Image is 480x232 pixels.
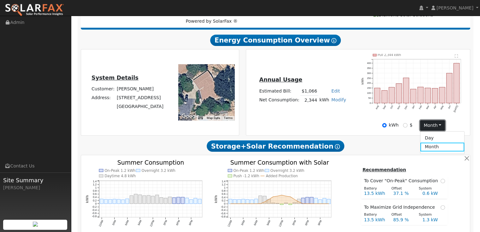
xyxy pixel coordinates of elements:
td: [PERSON_NAME] [116,85,164,93]
span: Storage+Solar Recommendation [207,140,344,152]
rect: onclick="" [151,196,155,204]
text: 12AM [227,219,233,227]
text: Jun [447,105,451,110]
text: 6AM [253,219,258,226]
circle: onclick="" [285,195,286,196]
text:  [455,54,458,58]
rect: onclick="" [293,202,296,204]
text: 0.2 [222,199,226,202]
text: 0.8 [93,189,97,192]
text: 100 [367,92,371,94]
text: 0 [95,202,97,205]
rect: onclick="" [454,63,459,103]
text: 1.2 [93,183,97,186]
rect: onclick="" [126,199,129,204]
rect: onclick="" [138,195,142,204]
rect: onclick="" [288,204,292,205]
circle: onclick="" [277,195,278,196]
rect: onclick="" [254,199,258,204]
rect: onclick="" [267,199,271,204]
td: $1,066 [300,87,318,96]
rect: onclick="" [418,87,424,103]
text: Dec [404,105,408,110]
div: 0.6 kW [419,190,448,197]
rect: onclick="" [168,197,172,204]
rect: onclick="" [237,199,241,204]
div: Offset [388,186,416,191]
text: Daytime 4.8 kWh [104,174,136,178]
circle: onclick="" [320,203,321,204]
span: To Maximize Grid Independence [364,204,437,211]
text: 6PM [304,219,310,226]
rect: onclick="" [242,199,245,204]
text: 6AM [124,219,129,226]
text: Summer Consumption [117,159,184,166]
text: Summer Consumption with Solar [230,159,329,166]
rect: onclick="" [164,198,167,204]
text: -0.4 [221,208,226,212]
label: kWh [389,122,399,128]
text: 50 [368,97,371,99]
a: Open this area in Google Maps (opens a new window) [180,112,201,120]
text: [DATE] [453,105,459,113]
td: kWh [318,96,330,105]
rect: onclick="" [194,198,197,204]
text: kWh [214,195,218,203]
rect: onclick="" [121,200,125,204]
text: 12AM [98,219,104,227]
circle: onclick="" [324,203,325,204]
text: 0.4 [222,196,226,199]
circle: onclick="" [234,203,235,204]
a: Modify [331,97,346,102]
img: SolarFax [5,3,64,17]
span: [PERSON_NAME] [436,5,473,10]
circle: onclick="" [256,203,257,204]
div: Battery [361,212,388,218]
div: 13.5 kWh [361,190,390,197]
circle: onclick="" [239,203,240,204]
rect: onclick="" [382,90,387,103]
rect: onclick="" [403,78,409,103]
rect: onclick="" [160,198,163,204]
circle: onclick="" [247,203,248,204]
div: Battery [361,186,388,191]
rect: onclick="" [246,199,249,204]
text: Jan [411,105,415,110]
td: 2,344 [300,96,318,105]
rect: onclick="" [389,87,394,103]
rect: onclick="" [130,195,133,204]
text: 9AM [266,219,271,226]
text: Overnight 3.2 kWh [270,168,304,173]
u: Recommendation [362,167,406,172]
rect: onclick="" [233,199,237,204]
text: 400 [367,62,371,65]
text: 0.2 [93,199,97,202]
rect: onclick="" [280,204,283,205]
text: 9PM [188,219,193,226]
text: 12PM [278,219,284,227]
u: System Details [92,75,139,81]
text: 1.4 [222,180,226,183]
circle: onclick="" [303,203,304,204]
rect: onclick="" [310,197,313,204]
text: -0.6 [92,212,97,215]
div: 13.5 kWh [361,217,390,223]
span: Energy Consumption Overview [210,35,341,46]
text: Feb [418,105,423,110]
text: On-Peak 1.2 kWh [234,168,264,173]
button: month [420,120,445,131]
span: To Cover "On-Peak" Consumption [364,178,440,184]
text: 12PM [149,219,155,227]
rect: onclick="" [229,199,232,204]
text: 3PM [292,219,297,226]
text: Oct [390,105,394,109]
div: 1.3 kW [419,217,448,223]
text: 300 [367,72,371,75]
div: 37.1 % [390,190,419,197]
text: -0.4 [92,208,97,212]
rect: onclick="" [134,194,138,204]
circle: onclick="" [230,203,231,204]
